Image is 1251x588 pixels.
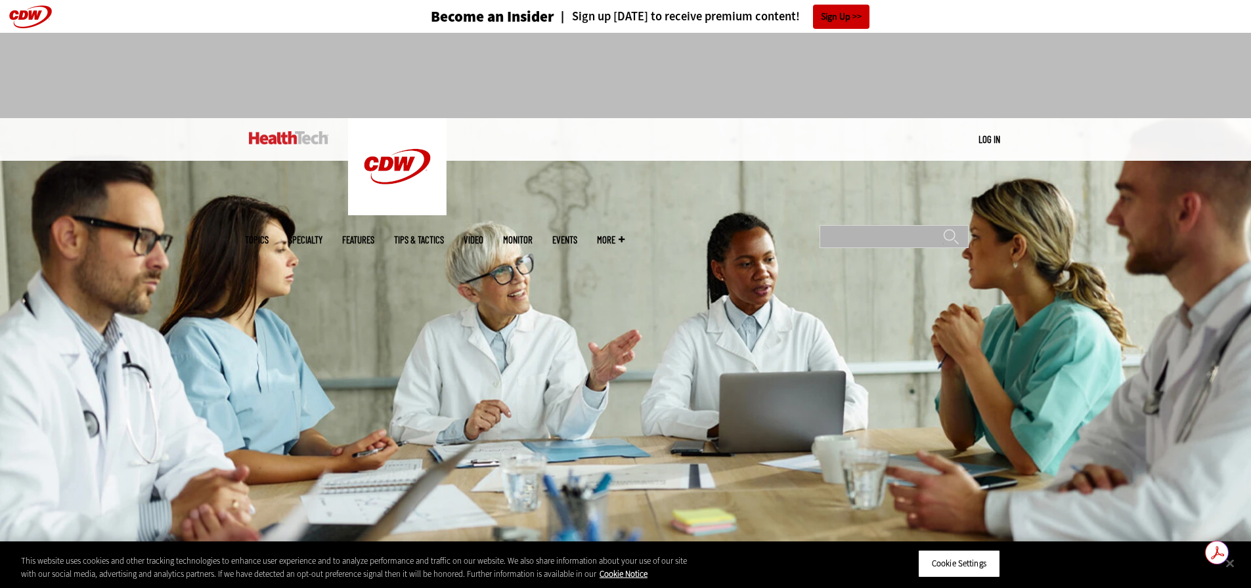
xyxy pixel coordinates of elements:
img: Home [348,118,447,215]
a: Video [464,235,483,245]
h3: Become an Insider [431,9,554,24]
a: CDW [348,205,447,219]
span: Specialty [288,235,322,245]
div: User menu [978,133,1000,146]
a: Become an Insider [382,9,554,24]
a: Log in [978,133,1000,145]
span: More [597,235,625,245]
div: This website uses cookies and other tracking technologies to enhance user experience and to analy... [21,555,688,580]
a: Sign Up [813,5,869,29]
a: MonITor [503,235,533,245]
span: Topics [245,235,269,245]
a: Tips & Tactics [394,235,444,245]
img: Home [249,131,328,144]
button: Cookie Settings [918,550,1000,577]
a: Features [342,235,374,245]
a: Events [552,235,577,245]
a: Sign up [DATE] to receive premium content! [554,10,800,23]
iframe: advertisement [387,46,865,105]
a: More information about your privacy [600,568,647,579]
